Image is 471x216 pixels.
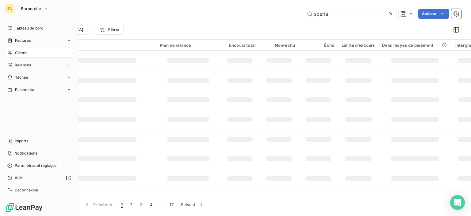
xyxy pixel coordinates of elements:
span: Imports [15,138,28,144]
span: Relances [15,62,31,68]
div: Échu [302,43,334,48]
button: Précédent [80,198,117,211]
div: Limite d’encours [342,43,375,48]
div: Open Intercom Messenger [450,195,465,210]
a: Aide [5,173,73,183]
span: Clients [15,50,27,56]
button: Filtrer [95,25,123,35]
button: Suivant [177,198,208,211]
button: 1 [117,198,126,211]
span: Tâches [15,75,28,80]
input: Rechercher [304,9,396,19]
span: … [156,200,166,210]
img: Logo LeanPay [5,202,43,212]
button: 4 [146,198,156,211]
div: BA [5,4,15,14]
button: Actions [418,9,449,19]
button: 17 [166,198,177,211]
span: Tableau de bord [15,26,43,31]
span: Aide [15,175,23,181]
div: Plan de relance [160,43,216,48]
div: Encours total [224,43,256,48]
button: 3 [136,198,146,211]
button: 2 [126,198,136,211]
span: Déconnexion [15,187,38,193]
span: Paiements [15,87,34,92]
div: Non-échu [263,43,295,48]
div: Délai moyen de paiement [382,43,448,48]
span: Baromatic [21,6,41,11]
span: Notifications [14,151,37,156]
span: 1 [121,202,123,208]
span: Factures [15,38,31,43]
span: Paramètres et réglages [15,163,56,168]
